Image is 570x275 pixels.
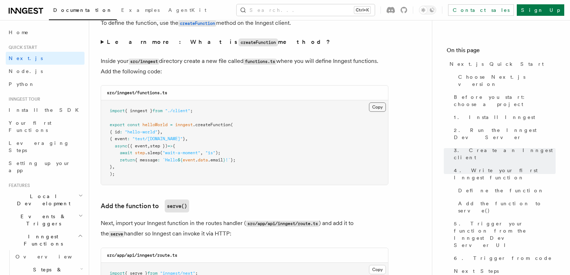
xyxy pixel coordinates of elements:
span: Local Development [6,193,78,207]
span: 1. Install Inngest [454,114,535,121]
span: { inngest } [125,108,152,113]
span: .email [208,157,223,162]
code: src/app/api/inngest/route.ts [246,221,319,227]
a: Your first Functions [6,116,85,137]
span: Next.js [9,55,43,61]
span: async [115,143,127,148]
span: . [195,157,198,162]
a: 6. Trigger from code [451,252,556,265]
span: Inngest tour [6,96,40,102]
span: Next Steps [454,267,499,275]
a: Add the function to serve() [455,197,556,217]
a: Choose Next.js version [455,70,556,91]
span: export [110,122,125,127]
span: ({ event [127,143,147,148]
span: ( [160,150,163,155]
span: ${ [178,157,183,162]
button: Inngest Functions [6,230,85,250]
span: : [120,129,122,134]
a: Next.js [6,52,85,65]
span: = [170,122,173,127]
a: Documentation [49,2,117,20]
a: 4. Write your first Inngest function [451,164,556,184]
span: : [127,136,130,141]
a: Leveraging Steps [6,137,85,157]
span: "test/[DOMAIN_NAME]" [132,136,183,141]
a: Contact sales [448,4,514,16]
span: => [168,143,173,148]
span: event [183,157,195,162]
span: "hello-world" [125,129,158,134]
a: Python [6,78,85,91]
a: Before you start: choose a project [451,91,556,111]
h4: On this page [447,46,556,58]
span: Before you start: choose a project [454,93,556,108]
span: }; [231,157,236,162]
span: Quick start [6,45,37,50]
span: { event [110,136,127,141]
span: Setting up your app [9,160,70,173]
a: 5. Trigger your function from the Inngest Dev Server UI [451,217,556,252]
span: .sleep [145,150,160,155]
span: 5. Trigger your function from the Inngest Dev Server UI [454,220,556,249]
code: functions.ts [243,59,276,65]
a: 3. Create an Inngest client [451,144,556,164]
span: } [110,164,112,169]
span: } [183,136,185,141]
span: { message [135,157,158,162]
button: Search...Ctrl+K [237,4,375,16]
code: createFunction [178,20,216,27]
a: Define the function [455,184,556,197]
a: 1. Install Inngest [451,111,556,124]
span: Events & Triggers [6,213,78,227]
button: Copy [369,102,386,112]
span: ); [215,150,220,155]
span: "./client" [165,108,190,113]
span: 3. Create an Inngest client [454,147,556,161]
a: createFunction [178,19,216,26]
span: `Hello [163,157,178,162]
span: Define the function [458,187,544,194]
p: Inside your directory create a new file called where you will define Inngest functions. Add the f... [101,56,388,77]
span: step [135,150,145,155]
kbd: Ctrl+K [354,6,370,14]
a: 2. Run the Inngest Dev Server [451,124,556,144]
span: Next.js Quick Start [450,60,544,68]
span: Add the function to serve() [458,200,556,214]
span: AgentKit [168,7,206,13]
code: src/app/api/inngest/route.ts [107,253,177,258]
span: ); [110,171,115,177]
a: Sign Up [517,4,564,16]
a: Home [6,26,85,39]
span: .createFunction [193,122,231,127]
span: Python [9,81,35,87]
a: Install the SDK [6,104,85,116]
span: const [127,122,140,127]
a: Next.js Quick Start [447,58,556,70]
a: Setting up your app [6,157,85,177]
span: "wait-a-moment" [163,150,200,155]
span: : [158,157,160,162]
span: Examples [121,7,160,13]
span: , [160,129,163,134]
span: Overview [15,254,90,260]
span: return [120,157,135,162]
span: } [223,157,225,162]
span: { id [110,129,120,134]
span: await [120,150,132,155]
span: step }) [150,143,168,148]
code: src/inngest [129,59,159,65]
span: Features [6,183,30,188]
p: Next, import your Inngest function in the routes handler ( ) and add it to the handler so Inngest... [101,218,388,239]
summary: Learn more: What iscreateFunctionmethod? [101,37,388,47]
code: src/inngest/functions.ts [107,90,167,95]
span: !` [225,157,231,162]
span: Home [9,29,29,36]
span: data [198,157,208,162]
p: To define the function, use the method on the Inngest client. [101,18,388,28]
span: ; [190,108,193,113]
button: Toggle dark mode [419,6,436,14]
span: Inngest Functions [6,233,78,247]
span: { [173,143,175,148]
code: serve [109,231,124,237]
